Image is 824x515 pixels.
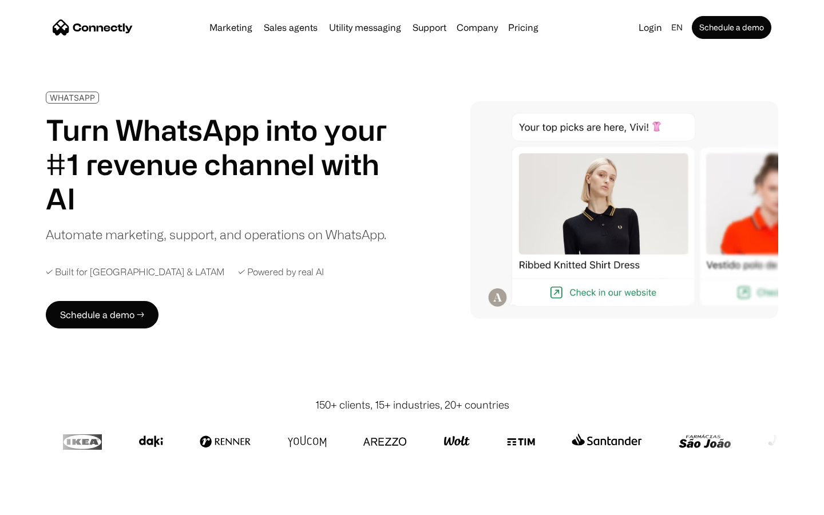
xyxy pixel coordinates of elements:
[453,19,501,35] div: Company
[46,301,159,328] a: Schedule a demo →
[457,19,498,35] div: Company
[634,19,667,35] a: Login
[53,19,133,36] a: home
[11,494,69,511] aside: Language selected: English
[238,267,324,278] div: ✓ Powered by real AI
[692,16,771,39] a: Schedule a demo
[667,19,690,35] div: en
[259,23,322,32] a: Sales agents
[46,113,401,216] h1: Turn WhatsApp into your #1 revenue channel with AI
[50,93,95,102] div: WHATSAPP
[324,23,406,32] a: Utility messaging
[504,23,543,32] a: Pricing
[408,23,451,32] a: Support
[671,19,683,35] div: en
[46,267,224,278] div: ✓ Built for [GEOGRAPHIC_DATA] & LATAM
[46,225,386,244] div: Automate marketing, support, and operations on WhatsApp.
[205,23,257,32] a: Marketing
[315,397,509,413] div: 150+ clients, 15+ industries, 20+ countries
[23,495,69,511] ul: Language list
